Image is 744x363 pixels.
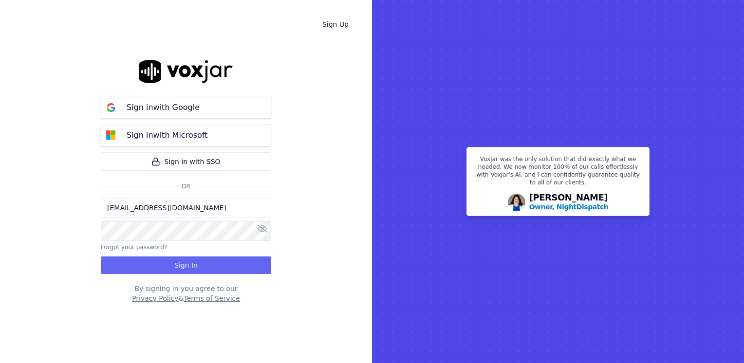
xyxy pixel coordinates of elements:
[101,243,167,251] button: Forgot your password?
[101,126,121,145] img: microsoft Sign in button
[101,256,271,274] button: Sign In
[101,152,271,171] a: Sign in with SSO
[139,60,233,83] img: logo
[101,125,271,146] button: Sign inwith Microsoft
[184,293,240,303] button: Terms of Service
[315,16,356,33] a: Sign Up
[101,284,271,303] div: By signing in you agree to our &
[132,293,178,303] button: Privacy Policy
[473,155,643,190] p: Voxjar was the only solution that did exactly what we needed. We now monitor 100% of our calls ef...
[101,98,121,117] img: google Sign in button
[529,193,609,212] div: [PERSON_NAME]
[127,102,200,113] p: Sign in with Google
[529,202,609,212] p: Owner, NightDispatch
[101,97,271,119] button: Sign inwith Google
[101,198,271,218] input: Email
[178,182,194,190] span: Or
[508,194,525,211] img: Avatar
[127,129,207,141] p: Sign in with Microsoft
